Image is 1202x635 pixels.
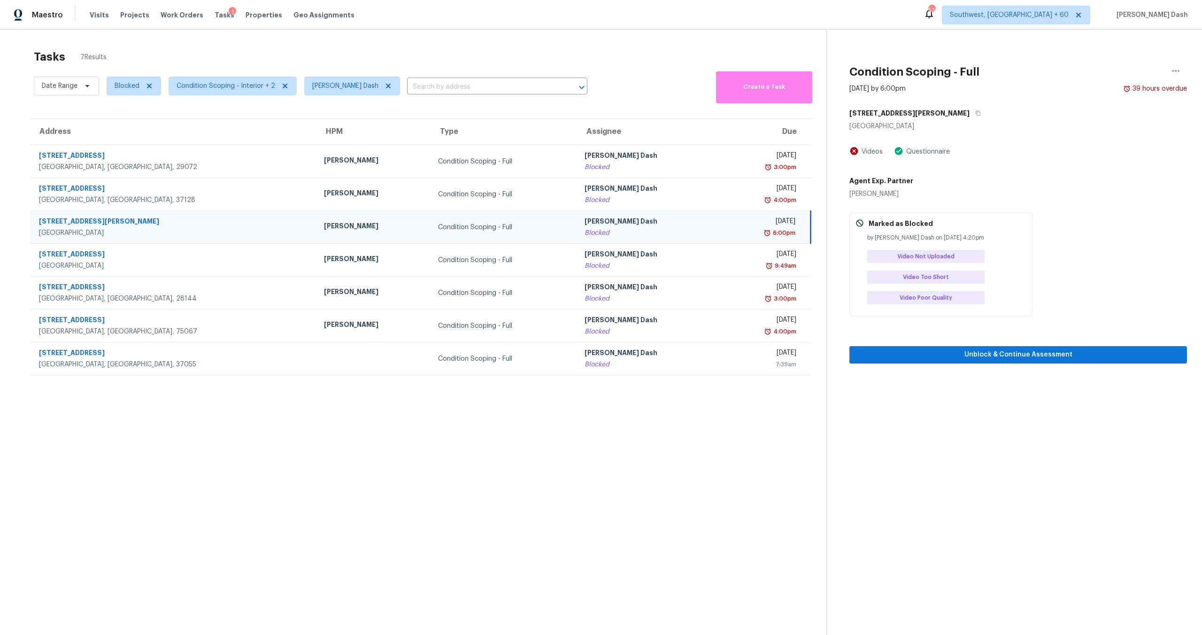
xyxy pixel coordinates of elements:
img: Overdue Alarm Icon [764,195,771,205]
span: Date Range [42,81,77,91]
div: [DATE] [728,249,796,261]
div: [DATE] [728,315,796,327]
input: Search by address [407,80,561,94]
p: Marked as Blocked [869,219,933,228]
div: [STREET_ADDRESS] [39,249,309,261]
span: Visits [90,10,109,20]
span: Unblock & Continue Assessment [857,349,1179,361]
div: Condition Scoping - Full [438,354,570,364]
div: [GEOGRAPHIC_DATA], [GEOGRAPHIC_DATA], 37128 [39,195,309,205]
span: Video Too Short [903,272,953,282]
div: Blocked [585,195,714,205]
span: Create a Task [721,82,808,93]
div: Questionnaire [903,147,950,156]
div: [PERSON_NAME] Dash [585,315,714,327]
div: by [PERSON_NAME] Dash on [DATE] 4:20pm [867,233,1026,242]
div: Condition Scoping - Full [438,157,570,166]
div: [STREET_ADDRESS][PERSON_NAME] [39,217,309,228]
img: Overdue Alarm Icon [765,261,773,271]
div: [PERSON_NAME] Dash [585,282,714,294]
div: Blocked [585,163,714,172]
div: Condition Scoping - Full [438,256,570,265]
div: 7:39am [728,360,796,369]
div: [PERSON_NAME] [849,189,913,199]
span: Maestro [32,10,63,20]
div: Blocked [585,261,714,271]
div: [PERSON_NAME] [324,254,423,266]
div: [DATE] [728,184,796,195]
div: [PERSON_NAME] [324,320,423,332]
div: [DATE] by 6:00pm [849,84,906,93]
span: Geo Assignments [293,10,354,20]
div: 4:00pm [771,327,796,336]
button: Copy Address [970,105,982,122]
span: 7 Results [80,53,107,62]
div: [STREET_ADDRESS] [39,184,309,195]
div: [DATE] [728,151,796,163]
div: [GEOGRAPHIC_DATA] [849,122,1187,131]
div: Blocked [585,360,714,369]
button: Open [575,81,588,94]
span: Blocked [115,81,139,91]
span: Condition Scoping - Interior + 2 [177,81,275,91]
div: [STREET_ADDRESS] [39,282,309,294]
h2: Tasks [34,52,65,62]
div: Condition Scoping - Full [438,288,570,298]
h5: [STREET_ADDRESS][PERSON_NAME] [849,108,970,118]
span: Video Poor Quality [900,293,956,302]
span: Southwest, [GEOGRAPHIC_DATA] + 60 [950,10,1069,20]
span: Video Not Uploaded [897,252,958,261]
div: [PERSON_NAME] Dash [585,217,714,228]
div: [GEOGRAPHIC_DATA], [GEOGRAPHIC_DATA], 29072 [39,163,309,172]
div: 4:00pm [771,195,796,205]
div: [PERSON_NAME] [324,155,423,167]
div: [STREET_ADDRESS] [39,151,309,163]
th: HPM [316,119,431,145]
div: Videos [859,147,883,156]
div: [PERSON_NAME] Dash [585,184,714,195]
div: [PERSON_NAME] Dash [585,249,714,261]
img: Overdue Alarm Icon [764,163,772,172]
div: 3:00pm [772,294,796,303]
div: [DATE] [728,282,796,294]
h5: Agent Exp. Partner [849,176,913,186]
div: 9:49am [773,261,796,271]
div: 3:00pm [772,163,796,172]
span: [PERSON_NAME] Dash [1113,10,1188,20]
th: Assignee [577,119,721,145]
div: [DATE] [728,217,795,228]
img: Gray Cancel Icon [855,219,864,227]
img: Artifact Not Present Icon [849,146,859,156]
div: [PERSON_NAME] Dash [585,348,714,360]
div: Blocked [585,294,714,303]
div: Condition Scoping - Full [438,190,570,199]
div: [PERSON_NAME] [324,188,423,200]
th: Address [30,119,316,145]
th: Due [721,119,810,145]
div: [GEOGRAPHIC_DATA], [GEOGRAPHIC_DATA], 28144 [39,294,309,303]
div: [GEOGRAPHIC_DATA], [GEOGRAPHIC_DATA], 37055 [39,360,309,369]
img: Artifact Present Icon [894,146,903,156]
div: Condition Scoping - Full [438,223,570,232]
div: 6:00pm [771,228,795,238]
span: Tasks [215,12,234,18]
img: Overdue Alarm Icon [764,327,771,336]
div: [PERSON_NAME] Dash [585,151,714,163]
img: Overdue Alarm Icon [1123,84,1131,93]
h2: Condition Scoping - Full [849,67,979,77]
span: Work Orders [161,10,203,20]
button: Create a Task [716,71,812,103]
div: Blocked [585,228,714,238]
th: Type [431,119,577,145]
button: Unblock & Continue Assessment [849,346,1187,364]
div: [GEOGRAPHIC_DATA], [GEOGRAPHIC_DATA], 75067 [39,327,309,336]
div: [GEOGRAPHIC_DATA] [39,228,309,238]
div: [STREET_ADDRESS] [39,348,309,360]
span: Properties [246,10,282,20]
div: 1 [229,7,236,16]
div: 39 hours overdue [1131,84,1187,93]
span: [PERSON_NAME] Dash [312,81,378,91]
div: [DATE] [728,348,796,360]
div: 574 [928,6,935,15]
div: [PERSON_NAME] [324,287,423,299]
